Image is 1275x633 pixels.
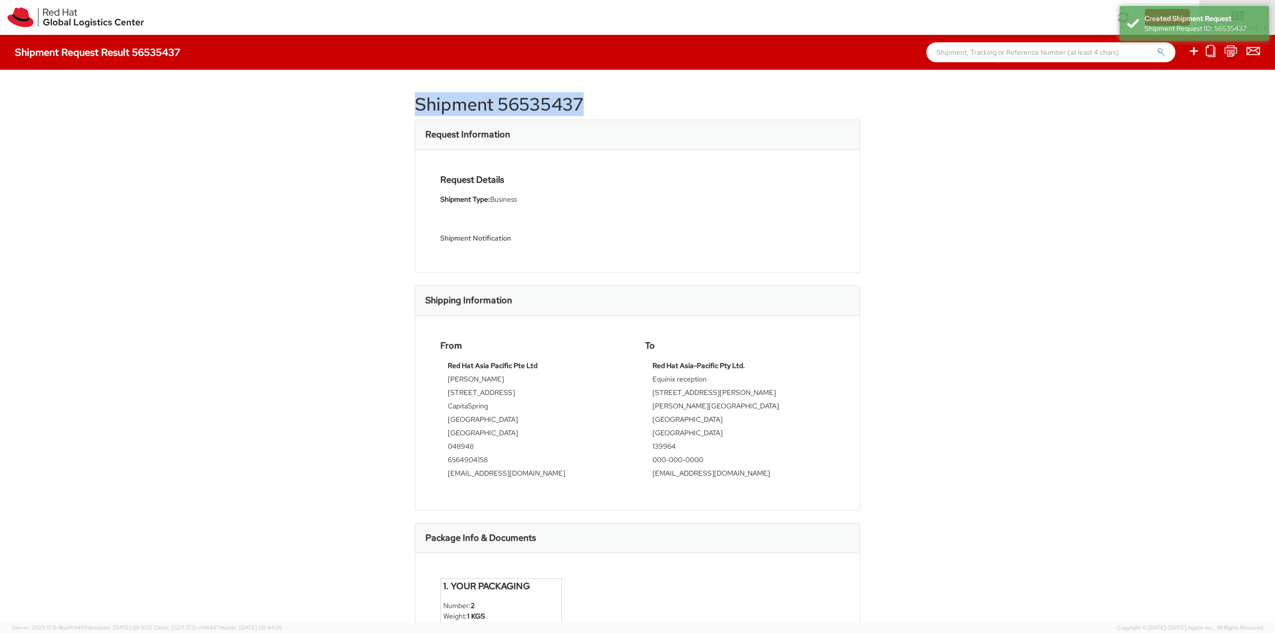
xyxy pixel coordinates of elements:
[440,175,630,185] h4: Request Details
[652,401,827,414] td: [PERSON_NAME][GEOGRAPHIC_DATA]
[652,387,827,401] td: [STREET_ADDRESS][PERSON_NAME]
[448,414,623,428] td: [GEOGRAPHIC_DATA]
[448,401,623,414] td: CapitaSpring
[443,601,559,611] li: Number:
[652,374,827,387] td: Equinix reception
[7,7,144,27] img: rh-logistics-00dfa346123c4ec078e1.svg
[448,361,537,370] strong: Red Hat Asia Pacific Pte Ltd
[448,374,623,387] td: [PERSON_NAME]
[220,624,282,631] span: master, [DATE] 08:44:05
[652,414,827,428] td: [GEOGRAPHIC_DATA]
[440,235,630,242] h5: Shipment Notification
[425,129,510,139] h3: Request Information
[652,468,827,482] td: [EMAIL_ADDRESS][DOMAIN_NAME]
[1117,624,1263,632] span: Copyright © [DATE]-[DATE] Agistix Inc., All Rights Reserved
[94,624,152,631] span: master, [DATE] 09:51:12
[440,341,630,351] h4: From
[443,622,559,632] li: Dimensions:
[448,441,623,455] td: 048948
[652,455,827,468] td: 000-000-0000
[926,42,1175,62] input: Shipment, Tracking or Reference Number (at least 4 chars)
[1145,13,1262,23] div: Created Shipment Request
[425,533,536,543] h3: Package Info & Documents
[448,455,623,468] td: 6564904158
[15,47,180,58] h4: Shipment Request Result 56535437
[652,441,827,455] td: 139964
[425,295,512,305] h3: Shipping Information
[652,361,745,370] strong: Red Hat Asia-Pacific Pty Ltd.
[443,581,559,591] h4: 1. Your Packaging
[448,428,623,441] td: [GEOGRAPHIC_DATA]
[415,95,860,115] h1: Shipment 56535437
[154,624,282,631] span: Client: 2025.17.0-cb14447
[652,428,827,441] td: [GEOGRAPHIC_DATA]
[471,601,475,610] strong: 2
[12,624,152,631] span: Server: 2025.17.0-16a969492de
[645,341,835,351] h4: To
[1145,23,1262,33] div: Shipment Request ID: 56535437
[440,194,630,205] li: Business
[440,195,490,204] strong: Shipment Type:
[448,468,623,482] td: [EMAIL_ADDRESS][DOMAIN_NAME]
[448,387,623,401] td: [STREET_ADDRESS]
[443,611,559,622] li: Weight:
[467,612,485,621] strong: 1 KGS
